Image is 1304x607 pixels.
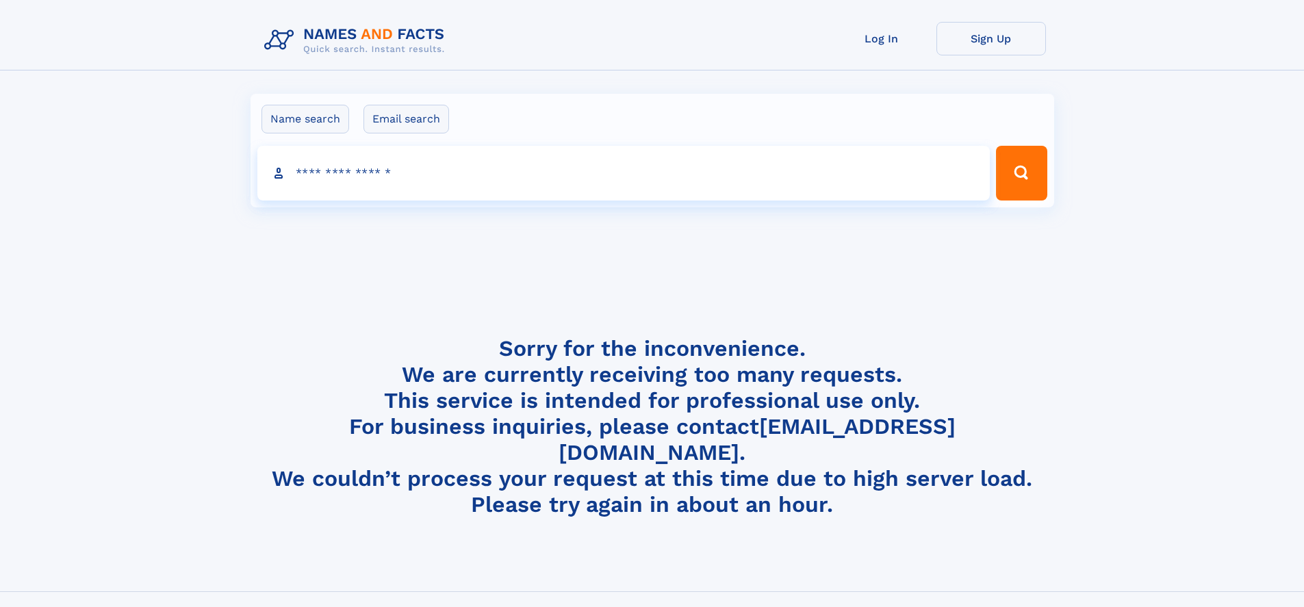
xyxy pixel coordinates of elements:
[363,105,449,133] label: Email search
[936,22,1046,55] a: Sign Up
[257,146,990,201] input: search input
[996,146,1047,201] button: Search Button
[259,335,1046,518] h4: Sorry for the inconvenience. We are currently receiving too many requests. This service is intend...
[261,105,349,133] label: Name search
[827,22,936,55] a: Log In
[259,22,456,59] img: Logo Names and Facts
[559,413,956,465] a: [EMAIL_ADDRESS][DOMAIN_NAME]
